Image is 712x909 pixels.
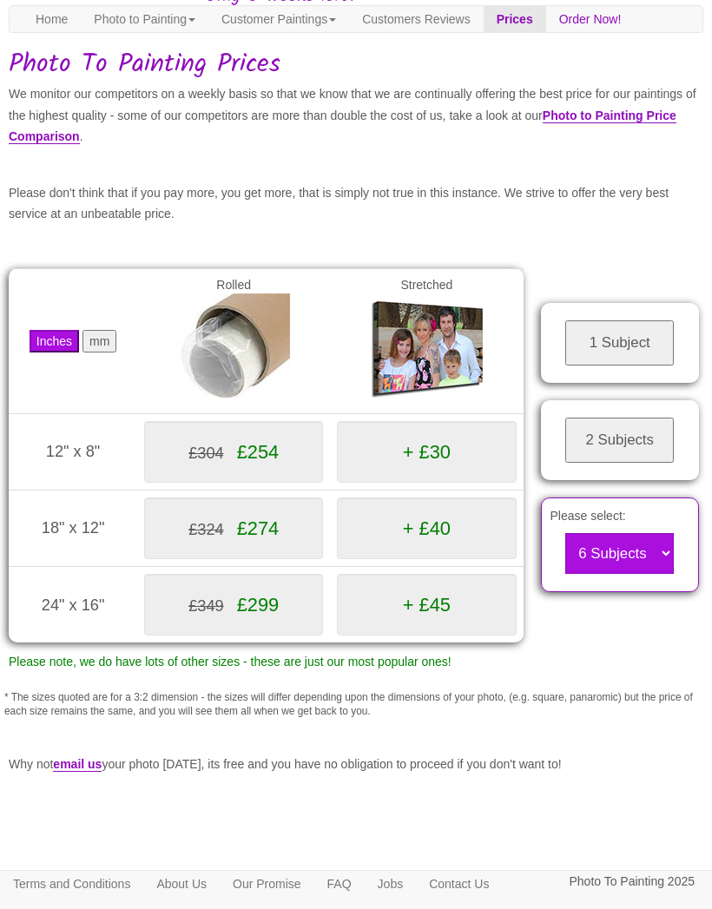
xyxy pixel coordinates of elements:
p: Please don't think that if you pay more, you get more, that is simply not true in this instance. ... [9,182,703,225]
button: 2 Subjects [565,418,674,463]
p: Please note, we do have lots of other sizes - these are just our most popular ones! [9,651,524,673]
a: Order Now! [546,6,635,32]
span: 12" x 8" [46,443,100,460]
a: Jobs [365,871,417,897]
div: Please select: [541,497,700,592]
p: Why not your photo [DATE], its free and you have no obligation to proceed if you don't want to! [9,754,703,775]
span: £304 [188,445,223,462]
a: FAQ [314,871,365,897]
a: Our Promise [220,871,314,897]
img: Rolled [177,293,290,406]
h1: Photo To Painting Prices [9,50,703,79]
span: 18" x 12" [42,519,105,537]
span: £324 [188,521,223,538]
span: + £45 [403,594,451,616]
a: Home [23,6,81,32]
a: email us [53,757,102,772]
span: + £30 [403,441,451,463]
span: £299 [237,594,280,616]
button: mm [82,330,116,352]
a: About Us [143,871,220,897]
span: 24" x 16" [42,596,105,614]
a: Prices [484,6,546,32]
img: Gallery Wrap [370,293,483,406]
a: Photo to Painting [81,6,208,32]
button: Inches [30,330,79,352]
a: Customer Paintings [208,6,349,32]
button: 1 Subject [565,320,674,366]
a: Contact Us [416,871,502,897]
span: £349 [188,597,223,615]
a: Photo to Painting Price Comparison [9,109,676,145]
p: We monitor our competitors on a weekly basis so that we know that we are continually offering the... [9,83,703,148]
td: Stretched [330,268,523,413]
p: * The sizes quoted are for a 3:2 dimension - the sizes will differ depending upon the dimensions ... [4,690,708,719]
span: £254 [237,441,280,463]
span: + £40 [403,517,451,539]
p: Photo To Painting 2025 [569,871,695,893]
span: £274 [237,517,280,539]
a: Customers Reviews [349,6,483,32]
td: Rolled [137,268,330,413]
